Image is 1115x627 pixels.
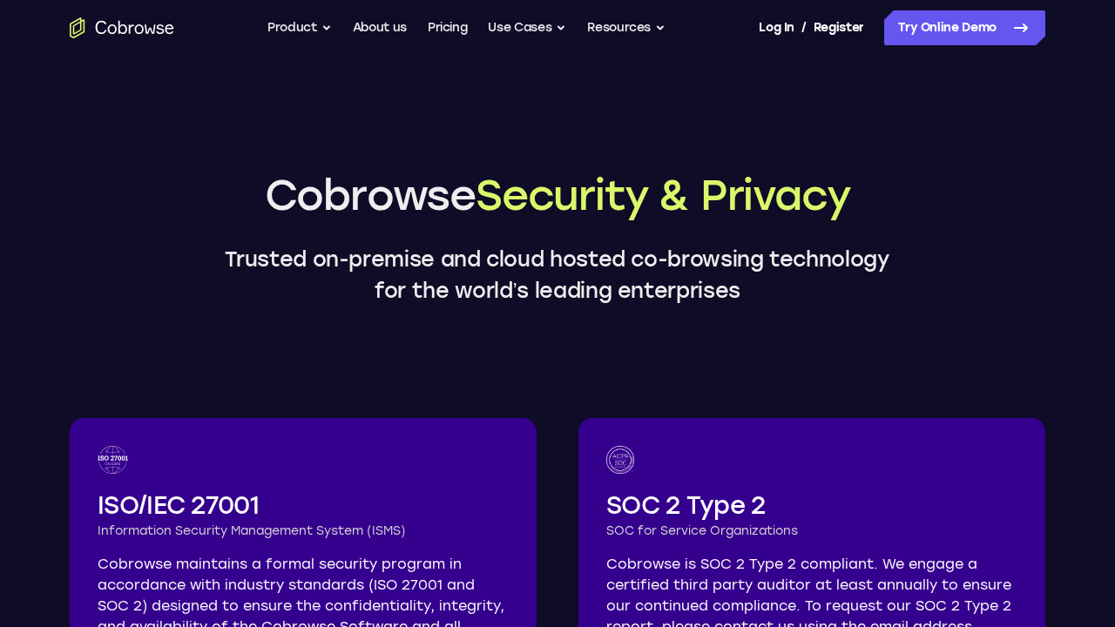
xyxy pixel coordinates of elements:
[606,522,1017,540] h3: SOC for Service Organizations
[606,446,634,474] img: SOC logo
[428,10,468,45] a: Pricing
[759,10,794,45] a: Log In
[209,167,906,223] h1: Cobrowse
[98,522,509,540] h3: Information Security Management System (ISMS)
[353,10,407,45] a: About us
[587,10,666,45] button: Resources
[209,244,906,307] p: Trusted on-premise and cloud hosted co-browsing technology for the world’s leading enterprises
[488,10,566,45] button: Use Cases
[801,17,807,38] span: /
[98,446,128,474] img: ISO 27001
[98,488,509,522] h2: ISO/IEC 27001
[70,17,174,38] a: Go to the home page
[884,10,1045,45] a: Try Online Demo
[267,10,332,45] button: Product
[606,488,1017,522] h2: SOC 2 Type 2
[476,170,850,220] span: Security & Privacy
[814,10,864,45] a: Register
